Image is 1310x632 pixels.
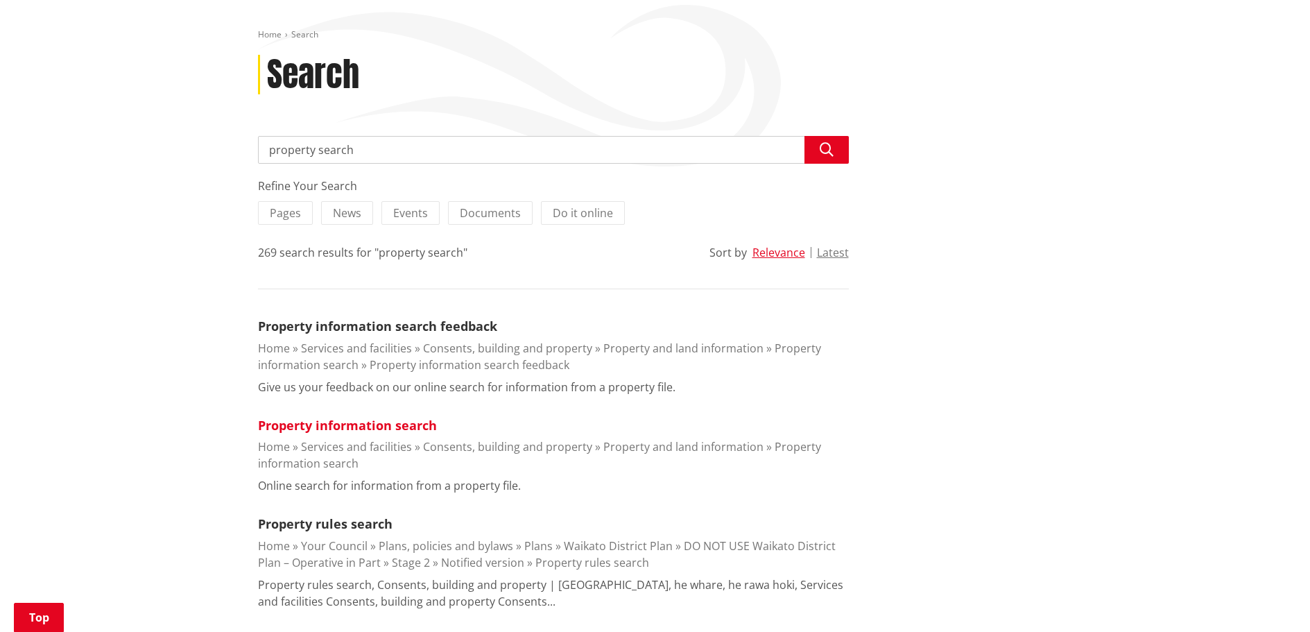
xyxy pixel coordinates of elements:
[258,136,849,164] input: Search input
[258,439,290,454] a: Home
[258,577,849,610] p: Property rules search, Consents, building and property | [GEOGRAPHIC_DATA], he whare, he rawa hok...
[258,318,497,334] a: Property information search feedback
[301,538,368,554] a: Your Council
[370,357,569,373] a: Property information search feedback
[258,477,521,494] p: Online search for information from a property file.
[258,538,290,554] a: Home
[258,538,836,570] a: DO NOT USE Waikato District Plan – Operative in Part
[301,439,412,454] a: Services and facilities
[258,28,282,40] a: Home
[267,55,359,95] h1: Search
[258,341,290,356] a: Home
[258,244,467,261] div: 269 search results for "property search"
[333,205,361,221] span: News
[258,178,849,194] div: Refine Your Search
[258,341,821,373] a: Property information search
[258,515,393,532] a: Property rules search
[301,341,412,356] a: Services and facilities
[709,244,747,261] div: Sort by
[564,538,673,554] a: Waikato District Plan
[393,205,428,221] span: Events
[379,538,513,554] a: Plans, policies and bylaws
[258,439,821,471] a: Property information search
[603,341,764,356] a: Property and land information
[258,379,675,395] p: Give us your feedback on our online search for information from a property file.
[603,439,764,454] a: Property and land information
[423,341,592,356] a: Consents, building and property
[291,28,318,40] span: Search
[553,205,613,221] span: Do it online
[817,246,849,259] button: Latest
[270,205,301,221] span: Pages
[392,555,430,570] a: Stage 2
[524,538,553,554] a: Plans
[535,555,649,570] a: Property rules search
[441,555,524,570] a: Notified version
[752,246,805,259] button: Relevance
[14,603,64,632] a: Top
[258,29,1053,41] nav: breadcrumb
[258,417,437,434] a: Property information search
[423,439,592,454] a: Consents, building and property
[460,205,521,221] span: Documents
